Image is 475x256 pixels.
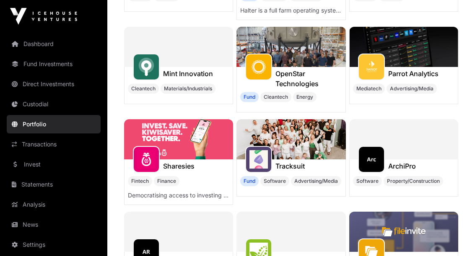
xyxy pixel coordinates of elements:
img: OpenStar.svg [249,58,268,77]
a: News [7,216,101,234]
img: sharesies_logo.jpeg [137,151,156,169]
a: Statements [7,176,101,194]
iframe: Chat Widget [433,216,475,256]
img: OpenStar Technologies [236,27,345,67]
a: Transactions [7,136,101,154]
a: Settings [7,236,101,254]
img: Sharesies [124,120,233,160]
span: Mediatech [356,86,382,92]
span: Software [264,178,286,185]
img: gotracksuit_logo.jpeg [249,151,268,169]
span: Energy [296,94,313,101]
a: Invest [7,156,101,174]
span: Cleantech [264,94,288,101]
img: FileInvite [349,212,458,252]
span: Advertising/Media [294,178,338,185]
a: Custodial [7,95,101,114]
a: Parrot Analytics [388,69,439,79]
img: Icehouse Ventures Logo [10,8,77,25]
a: Portfolio [7,115,101,134]
img: Mint.svg [137,58,156,77]
span: Fund [240,92,259,102]
a: Dashboard [7,35,101,54]
span: Materials/Industrials [164,86,212,92]
a: Analysis [7,196,101,214]
img: Tracksuit [236,120,345,160]
span: Fund [240,177,259,187]
a: Fund Investments [7,55,101,74]
span: Finance [157,178,176,185]
a: Tracksuit [275,161,305,172]
a: OpenStar Technologies [275,69,345,89]
p: Halter is a full farm operating system. Better for the planet, better for the animals, better for... [240,7,342,15]
img: archipro268.png [362,151,381,169]
img: Screenshot-2024-10-27-at-10.33.02%E2%80%AFAM.png [362,58,381,77]
span: Software [356,178,379,185]
a: Sharesies [163,161,195,172]
span: Property/Construction [387,178,440,185]
a: ArchiPro [388,161,416,172]
a: Mint Innovation [163,69,213,79]
span: Fintech [131,178,149,185]
a: Direct Investments [7,75,101,94]
span: Advertising/Media [390,86,433,92]
p: Democratising access to investing and wealth-building. [128,192,229,200]
img: Parrot Analytics [349,27,458,67]
span: Cleantech [131,86,156,92]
